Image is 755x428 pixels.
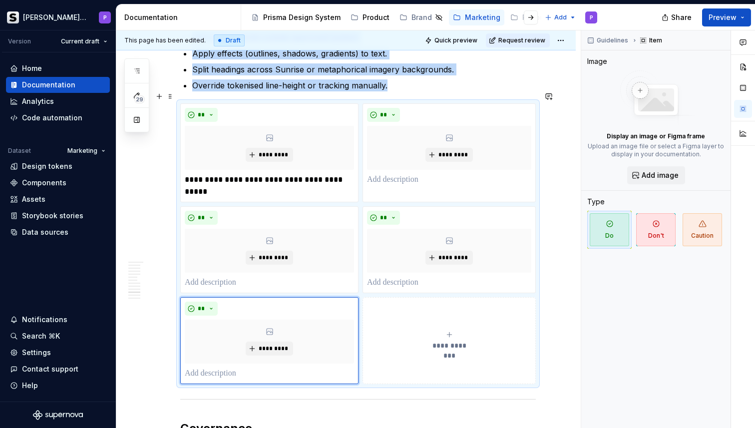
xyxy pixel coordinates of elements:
[247,9,345,25] a: Prisma Design System
[6,361,110,377] button: Contact support
[22,80,75,90] div: Documentation
[584,33,633,47] button: Guidelines
[363,12,389,22] div: Product
[642,170,679,180] span: Add image
[22,364,78,374] div: Contact support
[6,175,110,191] a: Components
[7,11,19,23] img: 70f0b34c-1a93-4a5d-86eb-502ec58ca862.png
[103,13,107,21] div: P
[134,95,145,103] span: 29
[587,56,607,66] div: Image
[22,331,60,341] div: Search ⌘K
[22,63,42,73] div: Home
[587,197,605,207] div: Type
[6,208,110,224] a: Storybook stories
[6,224,110,240] a: Data sources
[22,211,83,221] div: Storybook stories
[56,34,112,48] button: Current draft
[709,12,737,22] span: Preview
[263,12,341,22] div: Prisma Design System
[124,12,237,22] div: Documentation
[6,60,110,76] a: Home
[192,63,536,75] p: Split headings across Sunrise or metaphorical imagery backgrounds.
[23,12,87,22] div: [PERSON_NAME] Prisma
[634,211,678,249] button: Don't
[498,36,545,44] span: Request review
[607,132,705,140] p: Display an image or Figma frame
[22,96,54,106] div: Analytics
[6,77,110,93] a: Documentation
[680,211,725,249] button: Caution
[657,8,698,26] button: Share
[6,110,110,126] a: Code automation
[627,166,685,184] button: Add image
[434,36,477,44] span: Quick preview
[22,194,45,204] div: Assets
[6,328,110,344] button: Search ⌘K
[33,410,83,420] svg: Supernova Logo
[411,12,432,22] div: Brand
[61,37,99,45] span: Current draft
[702,8,751,26] button: Preview
[192,47,536,59] p: Apply effects (outlines, shadows, gradients) to text.
[347,9,393,25] a: Product
[6,378,110,394] button: Help
[22,227,68,237] div: Data sources
[8,147,31,155] div: Dataset
[636,213,676,246] span: Don't
[587,211,632,249] button: Do
[22,381,38,391] div: Help
[8,37,31,45] div: Version
[6,191,110,207] a: Assets
[554,13,567,21] span: Add
[22,113,82,123] div: Code automation
[247,7,540,27] div: Page tree
[486,33,550,47] button: Request review
[6,345,110,361] a: Settings
[22,315,67,325] div: Notifications
[2,6,114,28] button: [PERSON_NAME] PrismaP
[449,9,504,25] a: Marketing
[671,12,692,22] span: Share
[22,178,66,188] div: Components
[590,13,593,21] div: P
[587,142,725,158] p: Upload an image file or select a Figma layer to display in your documentation.
[542,10,579,24] button: Add
[192,79,536,91] p: Override tokenised line-height or tracking manually.
[590,213,629,246] span: Do
[6,93,110,109] a: Analytics
[597,36,628,44] span: Guidelines
[22,348,51,358] div: Settings
[124,36,206,44] span: This page has been edited.
[465,12,500,22] div: Marketing
[395,9,447,25] a: Brand
[422,33,482,47] button: Quick preview
[6,312,110,328] button: Notifications
[67,147,97,155] span: Marketing
[214,34,245,46] div: Draft
[683,213,722,246] span: Caution
[22,161,72,171] div: Design tokens
[63,144,110,158] button: Marketing
[6,158,110,174] a: Design tokens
